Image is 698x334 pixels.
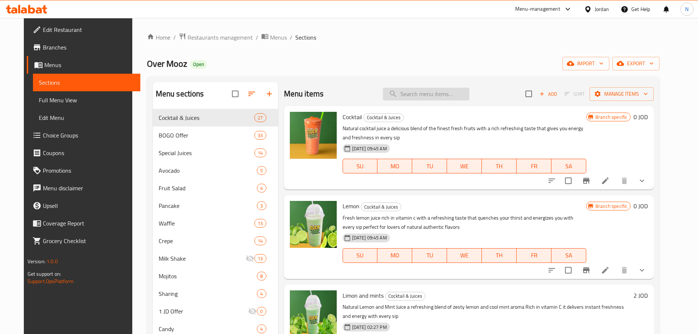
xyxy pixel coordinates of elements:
a: Sections [33,74,140,91]
a: Grocery Checklist [27,232,140,250]
span: Add item [536,88,560,100]
div: items [254,236,266,245]
button: TH [482,159,517,173]
span: 5 [257,167,266,174]
span: Branches [43,43,134,52]
span: N [685,5,688,13]
button: WE [447,248,482,263]
button: Branch-specific-item [577,172,595,190]
span: Edit Restaurant [43,25,134,34]
button: SU [343,159,378,173]
svg: Show Choices [638,176,646,185]
button: Add [536,88,560,100]
span: Full Menu View [39,96,134,104]
span: TU [415,161,444,172]
a: Branches [27,38,140,56]
div: Cocktail & Juices27 [153,109,278,126]
h2: Menu items [284,88,324,99]
span: Pancake [159,201,257,210]
div: Jordan [595,5,609,13]
span: [DATE] 09:45 AM [349,145,390,152]
span: 27 [255,114,266,121]
button: SU [343,248,378,263]
span: WE [450,250,479,261]
span: Promotions [43,166,134,175]
div: Pancake3 [153,197,278,214]
span: 13 [255,255,266,262]
a: Menus [27,56,140,74]
span: Coverage Report [43,219,134,228]
span: WE [450,161,479,172]
svg: Inactive section [245,254,254,263]
p: Fresh lemon juice rich in vitamin c with a refreshing taste that quenches your thirst and energiz... [343,213,586,232]
nav: breadcrumb [147,33,660,42]
button: delete [616,261,633,279]
button: Manage items [590,87,654,101]
span: FR [520,250,549,261]
span: TH [485,250,514,261]
h6: 0 JOD [634,112,648,122]
span: Edit Menu [39,113,134,122]
a: Coupons [27,144,140,162]
span: 4 [257,326,266,333]
div: Waffle13 [153,214,278,232]
span: Crepe [159,236,255,245]
span: TH [485,161,514,172]
a: Menus [261,33,287,42]
span: Select section [521,86,536,102]
span: Cocktail & Juices [385,292,425,300]
span: SA [554,161,583,172]
span: Over Mooz [147,55,187,72]
h6: 0 JOD [634,201,648,211]
a: Edit Restaurant [27,21,140,38]
span: Open [190,61,207,67]
li: / [256,33,258,42]
a: Home [147,33,170,42]
span: Cocktail & Juices [159,113,255,122]
a: Promotions [27,162,140,179]
div: items [254,254,266,263]
span: Limon and mints [343,290,384,301]
div: items [254,219,266,228]
span: Candy [159,324,257,333]
button: TU [412,159,447,173]
div: items [257,272,266,280]
span: SU [346,161,375,172]
span: Menu disclaimer [43,184,134,192]
button: export [612,57,660,70]
div: Cocktail & Juices [363,113,404,122]
a: Edit menu item [601,176,610,185]
span: Sections [295,33,316,42]
button: SA [551,159,586,173]
span: Select to update [561,263,576,278]
span: Menus [270,33,287,42]
span: 1 JD Offer [159,307,248,316]
span: 3 [257,202,266,209]
span: 4 [257,185,266,192]
span: Get support on: [27,269,61,279]
span: Branch specific [592,203,630,210]
a: Restaurants management [179,33,253,42]
svg: Inactive section [248,307,257,316]
button: FR [517,159,551,173]
span: MO [380,161,409,172]
span: [DATE] 09:45 AM [349,234,390,241]
div: Fruit Salad4 [153,179,278,197]
span: Milk Shake [159,254,246,263]
div: Open [190,60,207,69]
span: 8 [257,273,266,280]
span: SA [554,250,583,261]
span: Waffle [159,219,255,228]
span: Sections [39,78,134,87]
div: Mojitos8 [153,267,278,285]
span: Add [538,90,558,98]
p: Natural cocktail juice a delicious blend of the finest fresh fruits with a rich refreshing taste ... [343,124,586,142]
div: Cocktail & Juices [361,202,401,211]
span: Lemon [343,201,359,212]
span: Version: [27,257,45,266]
a: Full Menu View [33,91,140,109]
a: Menu disclaimer [27,179,140,197]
